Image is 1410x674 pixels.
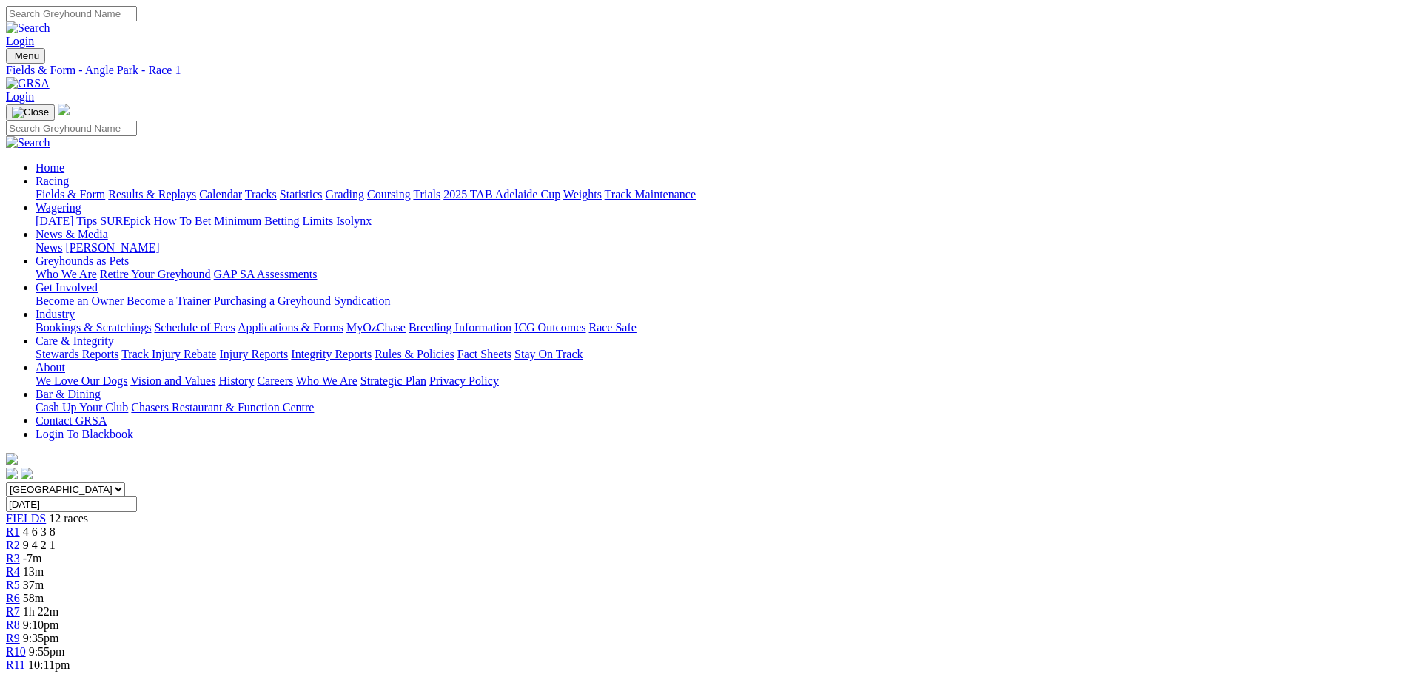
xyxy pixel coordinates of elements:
span: 58m [23,592,44,604]
a: Become a Trainer [127,294,211,307]
div: Care & Integrity [36,348,1404,361]
a: Login [6,35,34,47]
div: Racing [36,188,1404,201]
img: Search [6,21,50,35]
a: Integrity Reports [291,348,372,360]
a: Results & Replays [108,188,196,200]
a: Fact Sheets [457,348,511,360]
a: Strategic Plan [360,374,426,387]
span: Menu [15,50,39,61]
a: Tracks [245,188,277,200]
img: Close [12,107,49,118]
a: Calendar [199,188,242,200]
a: Injury Reports [219,348,288,360]
span: 12 races [49,512,88,525]
a: Fields & Form [36,188,105,200]
a: Trials [413,188,440,200]
span: 9:10pm [23,619,59,631]
a: Isolynx [336,215,372,227]
a: News & Media [36,228,108,240]
a: MyOzChase [346,321,406,334]
a: News [36,241,62,254]
a: Statistics [280,188,323,200]
a: Greyhounds as Pets [36,255,129,267]
a: R9 [6,632,20,644]
span: 37m [23,579,44,591]
a: R7 [6,605,20,618]
a: Applications & Forms [238,321,343,334]
a: [DATE] Tips [36,215,97,227]
a: Cash Up Your Club [36,401,128,414]
a: Login [6,90,34,103]
div: Bar & Dining [36,401,1404,414]
a: GAP SA Assessments [214,268,318,280]
div: About [36,374,1404,388]
span: 9 4 2 1 [23,539,56,551]
input: Search [6,121,137,136]
a: Bar & Dining [36,388,101,400]
a: Racing [36,175,69,187]
button: Toggle navigation [6,104,55,121]
a: R1 [6,525,20,538]
a: Industry [36,308,75,320]
a: SUREpick [100,215,150,227]
a: R2 [6,539,20,551]
div: Industry [36,321,1404,334]
span: 10:11pm [28,658,70,671]
span: -7m [23,552,42,565]
a: Race Safe [588,321,636,334]
a: R8 [6,619,20,631]
a: R11 [6,658,25,671]
a: Home [36,161,64,174]
a: Fields & Form - Angle Park - Race 1 [6,64,1404,77]
a: Rules & Policies [375,348,454,360]
div: News & Media [36,241,1404,255]
a: Bookings & Scratchings [36,321,151,334]
a: History [218,374,254,387]
a: Login To Blackbook [36,428,133,440]
img: GRSA [6,77,50,90]
a: Track Maintenance [605,188,696,200]
a: Contact GRSA [36,414,107,427]
span: 4 6 3 8 [23,525,56,538]
span: R4 [6,565,20,578]
a: Weights [563,188,602,200]
input: Select date [6,496,137,512]
span: 9:35pm [23,632,59,644]
a: Who We Are [296,374,357,387]
div: Get Involved [36,294,1404,308]
a: Care & Integrity [36,334,114,347]
a: Stewards Reports [36,348,118,360]
input: Search [6,6,137,21]
a: Grading [326,188,364,200]
img: twitter.svg [21,468,33,479]
a: Minimum Betting Limits [214,215,333,227]
a: How To Bet [154,215,212,227]
a: Who We Are [36,268,97,280]
a: Vision and Values [130,374,215,387]
a: R10 [6,645,26,658]
a: Track Injury Rebate [121,348,216,360]
a: Chasers Restaurant & Function Centre [131,401,314,414]
a: About [36,361,65,374]
span: R3 [6,552,20,565]
a: 2025 TAB Adelaide Cup [443,188,560,200]
a: ICG Outcomes [514,321,585,334]
a: Careers [257,374,293,387]
a: Breeding Information [409,321,511,334]
a: Retire Your Greyhound [100,268,211,280]
span: 13m [23,565,44,578]
span: R6 [6,592,20,604]
a: FIELDS [6,512,46,525]
div: Greyhounds as Pets [36,268,1404,281]
img: facebook.svg [6,468,18,479]
a: Wagering [36,201,81,214]
img: Search [6,136,50,149]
